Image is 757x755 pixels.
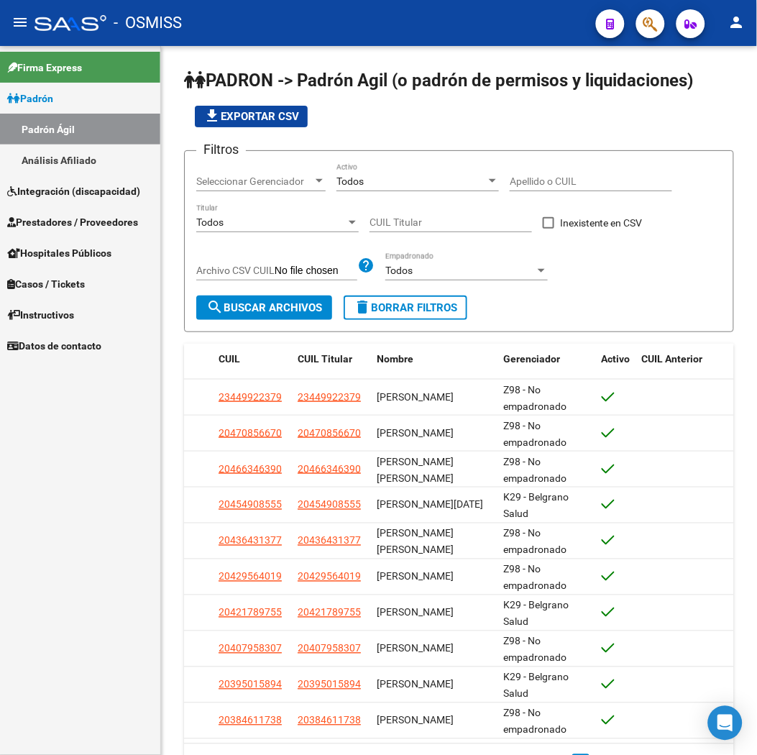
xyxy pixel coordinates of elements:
span: Integración (discapacidad) [7,183,140,199]
span: Padrón [7,91,53,106]
span: 20436431377 [219,535,282,546]
datatable-header-cell: Nombre [371,344,497,375]
span: CUIL Anterior [642,353,703,365]
span: [PERSON_NAME] [377,391,454,403]
span: 20429564019 [219,571,282,582]
mat-icon: person [728,14,745,31]
mat-icon: search [206,298,224,316]
span: [PERSON_NAME] [377,715,454,726]
span: 20429564019 [298,571,361,582]
datatable-header-cell: CUIL [213,344,292,375]
input: Archivo CSV CUIL [275,265,357,278]
span: 23449922379 [298,391,361,403]
span: Z98 - No empadronado [503,636,566,664]
mat-icon: file_download [203,107,221,124]
span: Prestadores / Proveedores [7,214,138,230]
span: - OSMISS [114,7,182,39]
h3: Filtros [196,139,246,160]
span: 20421789755 [298,607,361,618]
span: [PERSON_NAME] [377,679,454,690]
span: Exportar CSV [203,110,299,123]
mat-icon: delete [354,298,371,316]
span: 20466346390 [298,463,361,475]
span: Z98 - No empadronado [503,564,566,592]
span: Z98 - No empadronado [503,528,566,556]
span: 20407958307 [219,643,282,654]
span: K29 - Belgrano Salud [503,492,569,520]
mat-icon: help [357,257,375,274]
span: 23449922379 [219,391,282,403]
span: Hospitales Públicos [7,245,111,261]
span: 20454908555 [298,499,361,511]
span: [PERSON_NAME] [377,571,454,582]
span: Z98 - No empadronado [503,420,566,448]
span: Datos de contacto [7,338,101,354]
span: [PERSON_NAME] [377,427,454,439]
span: 20407958307 [298,643,361,654]
span: 20466346390 [219,463,282,475]
span: Archivo CSV CUIL [196,265,275,276]
datatable-header-cell: CUIL Anterior [636,344,734,375]
span: [PERSON_NAME] [PERSON_NAME] [377,528,454,556]
span: 20384611738 [298,715,361,726]
datatable-header-cell: Activo [596,344,636,375]
span: Gerenciador [503,353,560,365]
span: CUIL Titular [298,353,352,365]
span: [PERSON_NAME] [377,607,454,618]
span: Seleccionar Gerenciador [196,175,313,188]
span: Instructivos [7,307,74,323]
span: 20436431377 [298,535,361,546]
span: 20395015894 [298,679,361,690]
button: Exportar CSV [195,106,308,127]
div: Open Intercom Messenger [708,706,743,741]
span: 20470856670 [219,427,282,439]
span: Z98 - No empadronado [503,708,566,736]
span: Todos [196,216,224,228]
span: Todos [385,265,413,276]
span: Inexistente en CSV [560,214,643,232]
span: Activo [602,353,630,365]
span: [PERSON_NAME] [PERSON_NAME] [377,456,454,484]
span: CUIL [219,353,240,365]
button: Borrar Filtros [344,296,467,320]
span: [PERSON_NAME][DATE] [377,499,483,511]
span: Firma Express [7,60,82,75]
span: Borrar Filtros [354,301,457,314]
span: Nombre [377,353,413,365]
span: 20384611738 [219,715,282,726]
span: [PERSON_NAME] [377,643,454,654]
span: Z98 - No empadronado [503,384,566,412]
span: K29 - Belgrano Salud [503,600,569,628]
span: Buscar Archivos [206,301,322,314]
button: Buscar Archivos [196,296,332,320]
mat-icon: menu [12,14,29,31]
span: Todos [336,175,364,187]
datatable-header-cell: CUIL Titular [292,344,371,375]
span: 20421789755 [219,607,282,618]
span: PADRON -> Padrón Agil (o padrón de permisos y liquidaciones) [184,70,694,91]
span: 20454908555 [219,499,282,511]
span: Casos / Tickets [7,276,85,292]
span: 20395015894 [219,679,282,690]
span: K29 - Belgrano Salud [503,672,569,700]
datatable-header-cell: Gerenciador [497,344,595,375]
span: 20470856670 [298,427,361,439]
span: Z98 - No empadronado [503,456,566,484]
